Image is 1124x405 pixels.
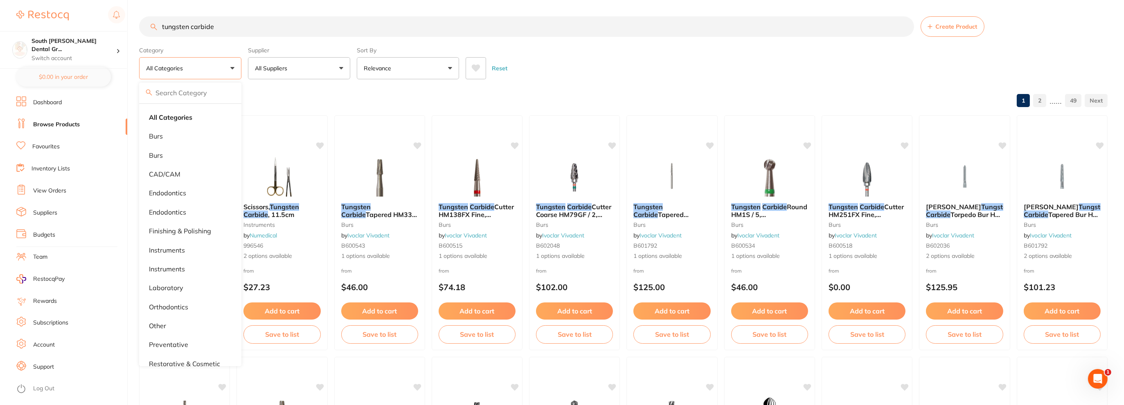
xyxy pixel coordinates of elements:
a: View Orders [33,187,66,195]
button: Add to cart [1024,302,1101,320]
img: Tungsten Carbide Round HM1S / 5, Meisinger [743,156,796,197]
span: Tapered HM375R / 5, [PERSON_NAME] [633,210,689,234]
small: burs [341,222,418,228]
b: Meisinger Tungsten Carbide Torpedo Bur HM 244 314 012 / 5 [926,203,1003,218]
em: Carbide [470,203,494,211]
input: Search Products [139,16,914,37]
img: Meisinger Tungsten Carbide Tapered Bur HM 375R 314 016 / 5 [1036,156,1089,197]
small: burs [829,222,906,228]
p: restorative & cosmetic [149,360,220,367]
span: Cutter HM138FX Fine, [PERSON_NAME] [439,203,514,226]
span: , 11.5cm [268,210,294,219]
p: instruments [149,246,185,254]
a: 1 [1017,92,1030,109]
em: Carbide [243,210,268,219]
span: 1 options available [439,252,516,260]
span: from [439,268,449,274]
p: $46.00 [731,282,808,292]
a: 2 [1033,92,1046,109]
small: burs [1024,222,1101,228]
a: Subscriptions [33,319,68,327]
em: Tungsten [1079,203,1108,211]
p: All Suppliers [255,64,291,72]
span: by [439,232,487,239]
b: Tungsten Carbide Cutter HM251FX Fine, Meisinger [829,203,906,218]
img: Tungsten Carbide Tapered HM33 / 5, Meisinger [353,156,406,197]
span: Tapered Bur HM 375R 314 016 / 5 [1024,210,1099,226]
span: by [731,232,779,239]
span: from [829,268,839,274]
a: Ivoclar Vivadent [835,232,877,239]
img: South Burnett Dental Group [13,42,27,56]
p: $46.00 [341,282,418,292]
em: Carbide [762,203,787,211]
p: Switch account [32,54,116,63]
span: from [1024,268,1034,274]
button: All Categories [139,57,241,79]
p: burs [149,132,163,140]
button: Add to cart [829,302,906,320]
p: $74.18 [439,282,516,292]
b: Tungsten Carbide Round HM1S / 5, Meisinger [731,203,808,218]
p: Relevance [364,64,394,72]
p: other [149,322,166,329]
small: burs [536,222,613,228]
em: Tungsten [829,203,858,211]
a: Browse Products [33,121,80,129]
span: 2 options available [926,252,1003,260]
p: $125.00 [633,282,710,292]
a: Rewards [33,297,57,305]
span: by [536,232,584,239]
span: B600534 [731,242,755,249]
em: Carbide [1024,210,1048,219]
span: 1 options available [829,252,906,260]
button: Log Out [16,383,125,396]
p: $102.00 [536,282,613,292]
button: Save to list [536,325,613,343]
span: B600515 [439,242,462,249]
em: Tungsten [633,203,663,211]
button: Add to cart [731,302,808,320]
span: Cutter Coarse HM79GF / 2, [PERSON_NAME] [536,203,611,226]
label: Supplier [248,47,350,54]
em: Tungsten [981,203,1011,211]
button: Add to cart [536,302,613,320]
label: Sort By [357,47,459,54]
button: Add to cart [243,302,320,320]
em: Carbide [633,210,658,219]
a: RestocqPay [16,274,65,284]
img: Scissors, Tungsten Carbide, 11.5cm [255,156,309,197]
small: burs [439,222,516,228]
button: Save to list [633,325,710,343]
a: Budgets [33,231,55,239]
span: 1 options available [731,252,808,260]
button: Save to list [829,325,906,343]
em: Tungsten [341,203,371,211]
small: burs [731,222,808,228]
span: Torpedo Bur HM 244 314 012 / 5 [926,210,1001,226]
iframe: Intercom live chat [1088,369,1108,389]
span: Tapered HM33 / 5, [PERSON_NAME] [341,210,417,226]
a: Restocq Logo [16,6,69,25]
span: B601792 [633,242,657,249]
em: Carbide [341,210,366,219]
span: 996546 [243,242,263,249]
span: [PERSON_NAME] [1024,203,1079,211]
span: 1 [1105,369,1111,376]
span: B601792 [1024,242,1047,249]
em: Tungsten [270,203,299,211]
span: 2 options available [1024,252,1101,260]
span: [PERSON_NAME] [926,203,981,211]
p: All Categories [146,64,186,72]
span: 1 options available [341,252,418,260]
p: CAD/CAM [149,170,180,178]
p: Endodontics [149,208,186,216]
span: B600518 [829,242,852,249]
span: 1 options available [536,252,613,260]
button: Save to list [926,325,1003,343]
p: preventative [149,341,188,348]
span: from [731,268,742,274]
p: Burs [149,152,163,159]
span: by [829,232,877,239]
span: B602048 [536,242,560,249]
